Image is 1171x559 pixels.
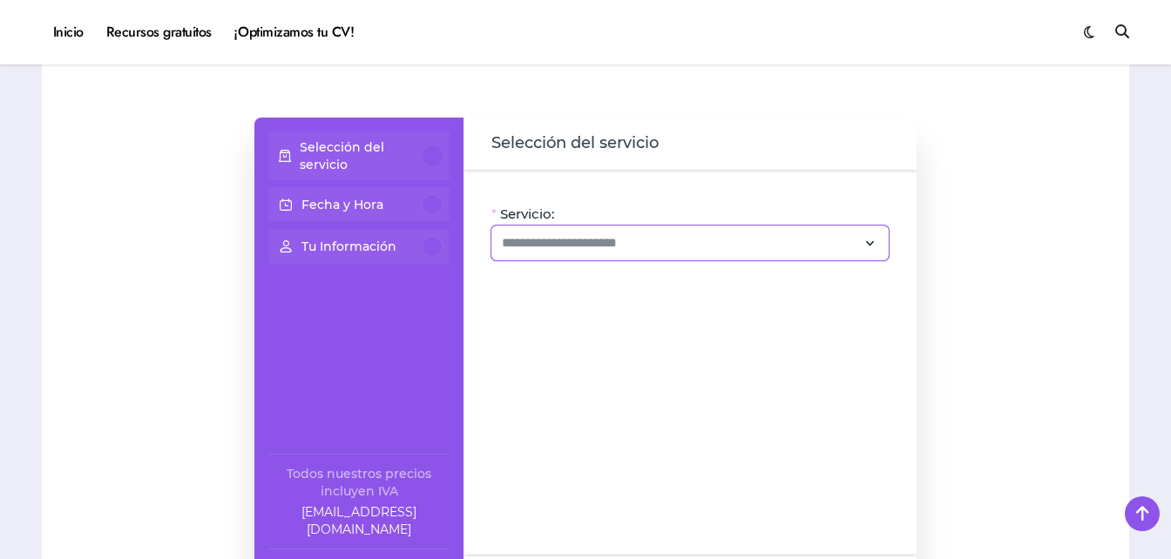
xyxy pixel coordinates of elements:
a: Recursos gratuitos [95,9,223,56]
p: Fecha y Hora [301,196,383,213]
a: Inicio [42,9,95,56]
a: Company email: ayuda@elhadadelasvacantes.com [268,503,450,538]
div: Todos nuestros precios incluyen IVA [268,465,450,500]
p: Selección del servicio [300,138,423,173]
p: Tu Información [301,238,396,255]
a: ¡Optimizamos tu CV! [223,9,365,56]
span: Selección del servicio [491,131,659,156]
span: Servicio: [500,205,554,223]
